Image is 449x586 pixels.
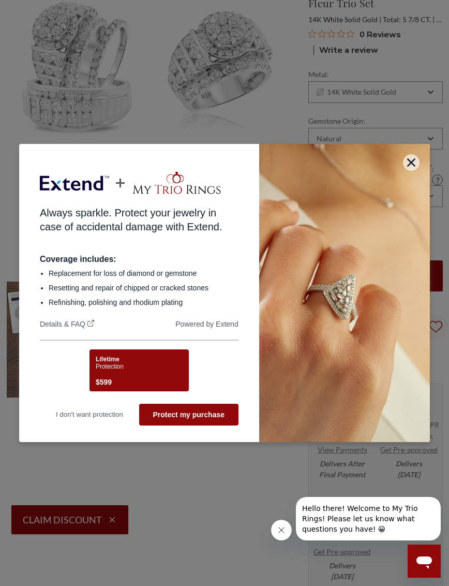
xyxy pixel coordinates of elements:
span: Always sparkle. Protect your jewelry in case of accidental damage with Extend. [40,207,222,232]
span: Protection [96,363,124,370]
li: Refinishing, polishing and rhodium plating [49,297,238,307]
li: Resetting and repair of chipped or cracked stones [49,283,238,293]
span: Lifetime [96,356,119,363]
iframe: Button to launch messaging window [408,545,441,578]
span: $599 [96,376,112,388]
img: merchant logo [131,170,222,196]
div: Powered by Extend [175,320,238,330]
iframe: Close message [271,520,292,540]
img: Extend logo [40,168,109,199]
button: I don't want protection [40,404,139,426]
button: LifetimeProtection$599 [89,349,189,391]
li: Replacement for loss of diamond or gemstone [49,268,238,279]
button: Protect my purchase [139,404,238,426]
iframe: Message from company [296,497,441,540]
div: Coverage includes: [40,255,238,264]
a: Details & FAQ [40,320,94,330]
